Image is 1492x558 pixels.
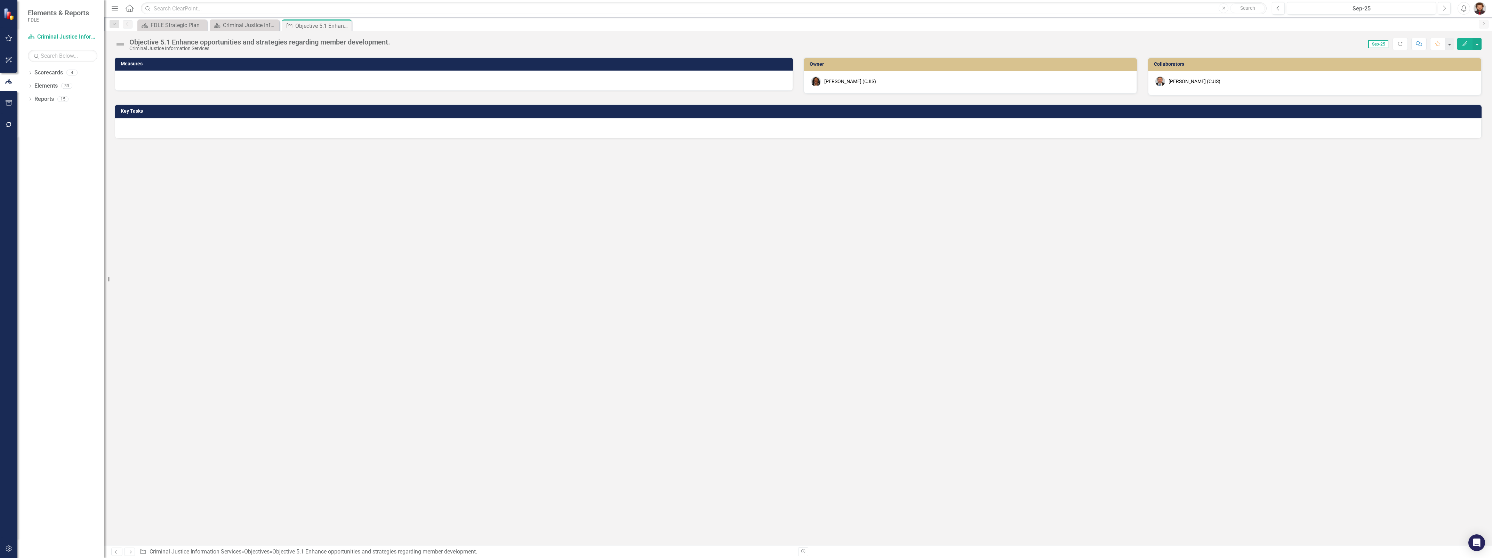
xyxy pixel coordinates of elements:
a: FDLE Strategic Plan [139,21,205,30]
div: FDLE Strategic Plan [151,21,205,30]
div: [PERSON_NAME] (CJIS) [1169,78,1220,85]
input: Search ClearPoint... [141,2,1267,15]
a: Criminal Justice Information Services [28,33,97,41]
a: Criminal Justice Information Services Landing Page [211,21,278,30]
a: Elements [34,82,58,90]
img: Chuck Murphy [1155,76,1165,86]
div: Sep-25 [1289,5,1434,13]
img: Not Defined [115,39,126,50]
a: Scorecards [34,69,63,77]
div: 33 [61,83,72,89]
img: ClearPoint Strategy [3,8,16,20]
h3: Measures [121,61,789,66]
span: Search [1240,5,1255,11]
div: Objective 5.1 Enhance opportunities and strategies regarding member development. [295,22,350,30]
div: Objective 5.1 Enhance opportunities and strategies regarding member development. [129,38,390,46]
div: » » [139,548,793,556]
span: Sep-25 [1368,40,1388,48]
button: Search [1230,3,1265,13]
input: Search Below... [28,50,97,62]
div: 15 [57,96,69,102]
a: Criminal Justice Information Services [150,548,241,555]
div: Criminal Justice Information Services [129,46,390,51]
h3: Owner [810,62,1133,67]
button: Sep-25 [1287,2,1436,15]
div: 4 [66,70,78,76]
div: Open Intercom Messenger [1468,534,1485,551]
h3: Collaborators [1154,62,1478,67]
h3: Key Tasks [121,108,1478,114]
a: Reports [34,95,54,103]
div: [PERSON_NAME] (CJIS) [824,78,876,85]
div: Objective 5.1 Enhance opportunities and strategies regarding member development. [272,548,477,555]
span: Elements & Reports [28,9,89,17]
small: FDLE [28,17,89,23]
div: Criminal Justice Information Services Landing Page [223,21,278,30]
img: Lucy Saunders [811,76,821,86]
a: Objectives [244,548,270,555]
img: Christopher Kenworthy [1474,2,1486,15]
